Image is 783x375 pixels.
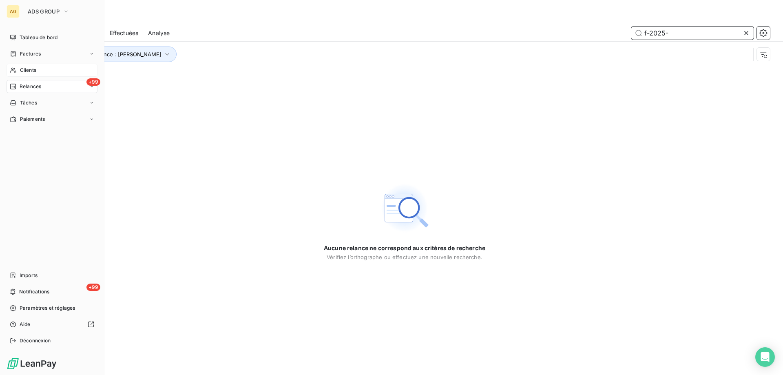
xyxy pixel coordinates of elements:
[20,83,41,90] span: Relances
[324,244,485,252] span: Aucune relance ne correspond aux critères de recherche
[755,347,775,367] div: Open Intercom Messenger
[7,5,20,18] div: AG
[86,284,100,291] span: +99
[70,51,161,58] span: Canal de relance : [PERSON_NAME]
[20,272,38,279] span: Imports
[7,318,97,331] a: Aide
[148,29,170,37] span: Analyse
[20,34,58,41] span: Tableau de bord
[20,321,31,328] span: Aide
[20,50,41,58] span: Factures
[86,78,100,86] span: +99
[327,254,482,260] span: Vérifiez l’orthographe ou effectuez une nouvelle recherche.
[58,47,177,62] button: Canal de relance : [PERSON_NAME]
[20,337,51,344] span: Déconnexion
[7,357,57,370] img: Logo LeanPay
[28,8,60,15] span: ADS GROUP
[20,67,36,74] span: Clients
[110,29,139,37] span: Effectuées
[19,288,49,295] span: Notifications
[20,99,37,107] span: Tâches
[631,27,754,40] input: Rechercher
[20,304,75,312] span: Paramètres et réglages
[20,115,45,123] span: Paiements
[378,182,431,234] img: Empty state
